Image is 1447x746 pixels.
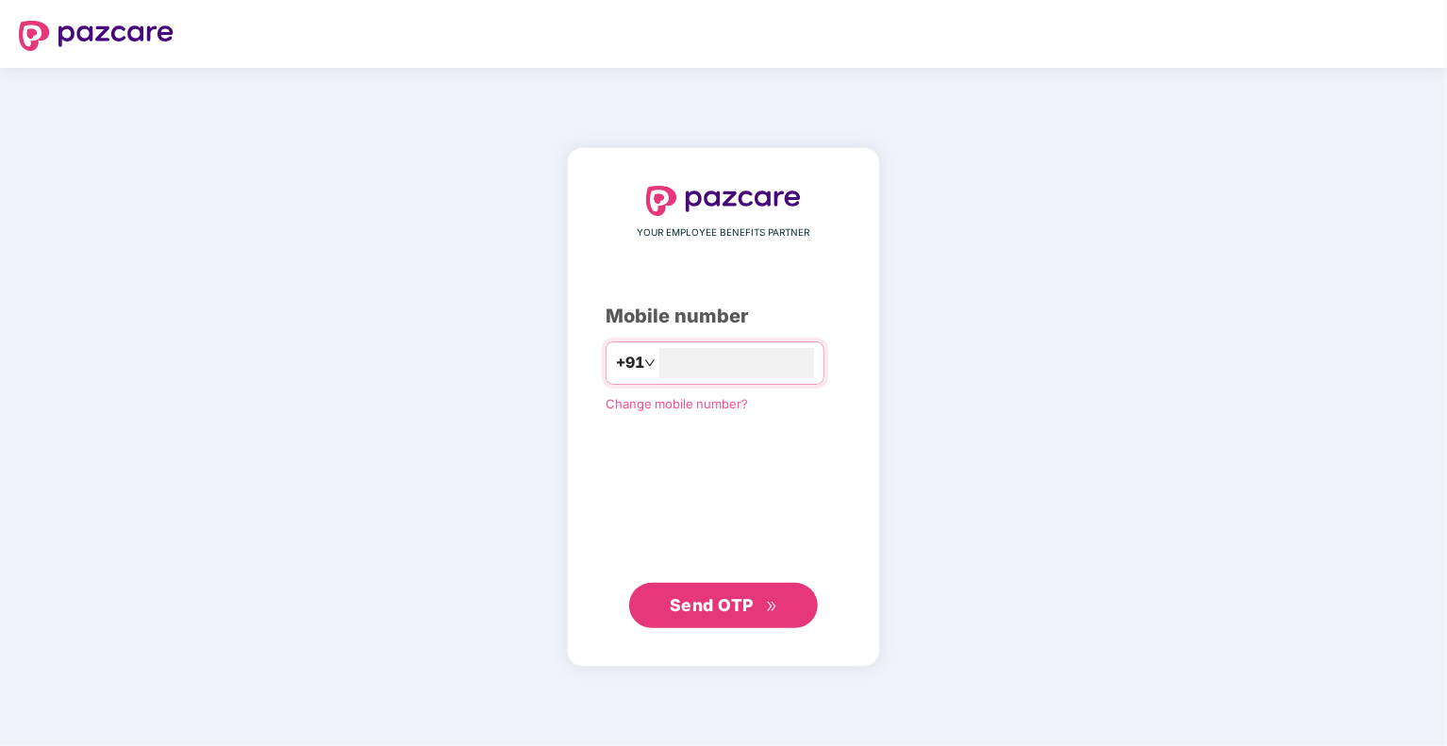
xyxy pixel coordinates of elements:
span: down [644,357,656,369]
button: Send OTPdouble-right [629,583,818,628]
a: Change mobile number? [606,396,748,411]
span: +91 [616,351,644,374]
span: double-right [766,601,778,613]
span: Send OTP [670,595,754,615]
img: logo [646,186,801,216]
img: logo [19,21,174,51]
span: YOUR EMPLOYEE BENEFITS PARTNER [638,225,810,240]
div: Mobile number [606,302,841,331]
